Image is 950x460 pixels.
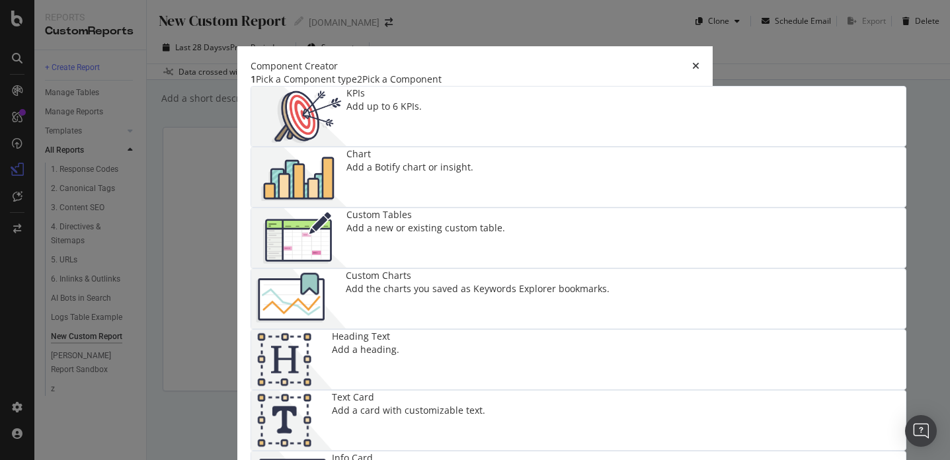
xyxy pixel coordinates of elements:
[362,73,442,86] div: Pick a Component
[346,282,610,295] div: Add the charts you saved as Keywords Explorer bookmarks.
[905,415,937,447] div: Open Intercom Messenger
[251,208,346,268] img: CzM_nd8v.png
[346,147,473,161] div: Chart
[692,59,699,73] div: times
[256,73,357,86] div: Pick a Component type
[346,87,422,100] div: KPIs
[357,73,362,86] div: 2
[251,391,332,450] img: CIPqJSrR.png
[251,147,346,207] img: BHjNRGjj.png
[251,330,332,389] img: CtJ9-kHf.png
[332,404,485,417] div: Add a card with customizable text.
[332,391,485,404] div: Text Card
[251,73,256,86] div: 1
[332,330,399,343] div: Heading Text
[346,208,505,221] div: Custom Tables
[251,269,346,328] img: Chdk0Fza.png
[251,59,338,73] div: Component Creator
[332,343,399,356] div: Add a heading.
[346,100,422,113] div: Add up to 6 KPIs.
[346,161,473,174] div: Add a Botify chart or insight.
[251,87,346,146] img: __UUOcd1.png
[346,221,505,235] div: Add a new or existing custom table.
[346,269,610,282] div: Custom Charts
